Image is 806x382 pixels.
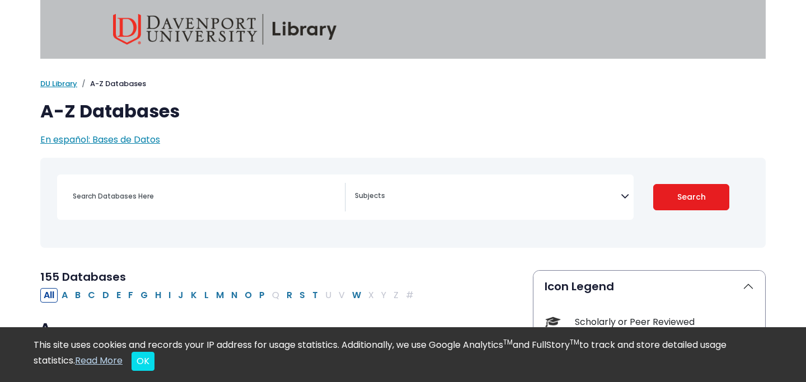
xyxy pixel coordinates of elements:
button: Filter Results T [309,288,321,303]
button: Filter Results H [152,288,165,303]
input: Search database by title or keyword [66,188,345,204]
button: Filter Results E [113,288,124,303]
div: This site uses cookies and records your IP address for usage statistics. Additionally, we use Goo... [34,338,772,371]
button: Close [132,352,154,371]
div: Scholarly or Peer Reviewed [575,315,754,329]
sup: TM [570,337,579,347]
nav: Search filters [40,158,766,248]
img: Icon Scholarly or Peer Reviewed [545,314,560,329]
button: Submit for Search Results [653,184,730,210]
button: Icon Legend [533,271,765,302]
button: Filter Results K [188,288,200,303]
img: Davenport University Library [113,14,337,45]
h1: A-Z Databases [40,101,766,122]
span: 155 Databases [40,269,126,285]
button: Filter Results S [296,288,308,303]
button: Filter Results C [85,288,99,303]
button: Filter Results J [175,288,187,303]
h3: A [40,320,519,337]
sup: TM [503,337,513,347]
button: Filter Results W [349,288,364,303]
button: Filter Results A [58,288,71,303]
button: Filter Results I [165,288,174,303]
div: Alpha-list to filter by first letter of database name [40,288,418,301]
textarea: Search [355,192,621,201]
li: A-Z Databases [77,78,146,89]
button: Filter Results O [241,288,255,303]
button: Filter Results F [125,288,137,303]
button: Filter Results B [72,288,84,303]
button: Filter Results M [213,288,227,303]
button: Filter Results R [283,288,296,303]
button: All [40,288,58,303]
a: En español: Bases de Datos [40,133,160,146]
button: Filter Results D [99,288,113,303]
a: Read More [75,354,123,367]
a: DU Library [40,78,77,89]
button: Filter Results G [137,288,151,303]
button: Filter Results N [228,288,241,303]
nav: breadcrumb [40,78,766,89]
button: Filter Results P [256,288,268,303]
button: Filter Results L [201,288,212,303]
